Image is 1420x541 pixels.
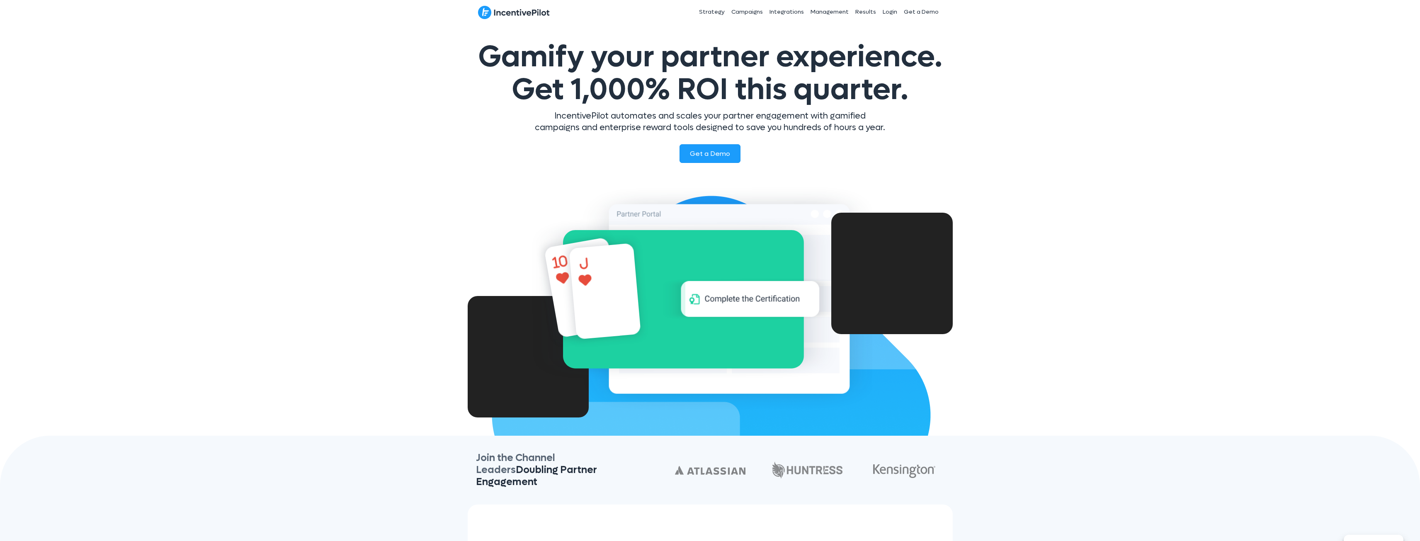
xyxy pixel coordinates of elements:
[690,149,730,158] span: Get a Demo
[831,213,953,334] div: Video Player
[468,296,589,417] div: Video Player
[807,2,852,22] a: Management
[772,461,842,479] img: c160a1f01da15ede5cb2dbb7c1e1a7f7
[879,2,901,22] a: Login
[476,463,597,488] span: Doubling Partner Engagement
[476,451,597,488] span: Join the Channel Leaders
[534,110,886,133] p: IncentivePilot automates and scales your partner engagement with gamified campaigns and enterpris...
[478,37,942,109] span: Gamify your partner experience.
[696,2,728,22] a: Strategy
[478,5,550,19] img: IncentivePilot
[901,2,942,22] a: Get a Demo
[639,2,942,22] nav: Header Menu
[766,2,807,22] a: Integrations
[852,2,879,22] a: Results
[728,2,766,22] a: Campaigns
[675,466,745,475] img: 2560px-Atlassian-logo
[512,70,908,109] span: Get 1,000% ROI this quarter.
[680,144,740,163] a: Get a Demo
[873,464,935,478] img: Kensington_PRIMARY_Logo_FINAL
